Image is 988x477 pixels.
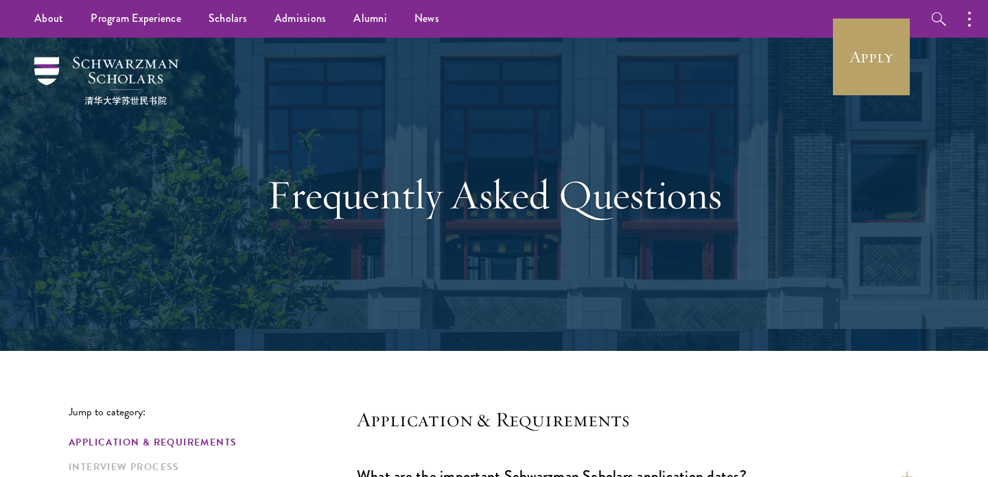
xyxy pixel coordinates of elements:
[69,435,349,450] a: Application & Requirements
[69,460,349,474] a: Interview Process
[357,406,913,433] h4: Application & Requirements
[257,170,731,219] h1: Frequently Asked Questions
[34,57,178,105] img: Schwarzman Scholars
[69,406,357,418] p: Jump to category:
[833,19,910,95] a: Apply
